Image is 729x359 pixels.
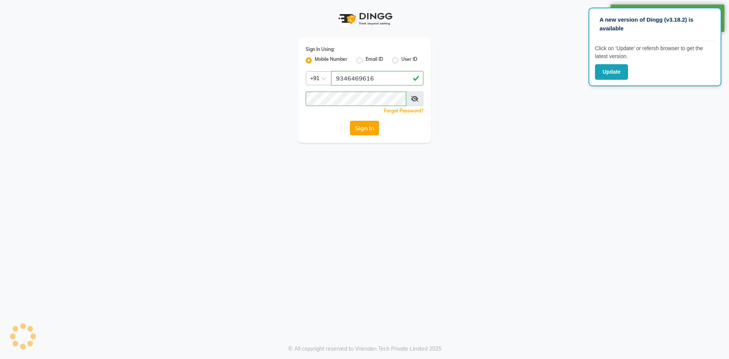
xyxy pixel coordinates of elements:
[331,71,423,85] input: Username
[595,64,628,80] button: Update
[306,46,335,53] label: Sign In Using:
[600,16,710,33] p: A new version of Dingg (v3.18.2) is available
[306,92,406,106] input: Username
[384,108,423,114] a: Forgot Password?
[366,56,383,65] label: Email ID
[334,8,395,30] img: logo1.svg
[350,121,379,135] button: Sign In
[315,56,347,65] label: Mobile Number
[401,56,417,65] label: User ID
[595,44,715,60] p: Click on ‘Update’ or refersh browser to get the latest version.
